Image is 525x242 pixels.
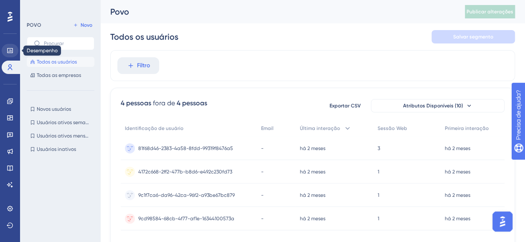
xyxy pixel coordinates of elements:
[378,168,379,175] span: 1
[20,2,70,12] span: Precisa de ajuda?
[490,209,515,234] iframe: UserGuiding AI Assistant Launcher
[137,61,150,71] span: Filtro
[37,59,77,65] span: Todos os usuários
[37,146,76,153] span: Usuários inativos
[110,31,178,43] div: Todos os usuários
[27,117,94,127] button: Usuários ativos semanais
[445,169,470,175] time: há 2 meses
[81,22,92,28] span: Novo
[445,125,489,132] span: Primeira interação
[261,145,264,152] span: -
[27,131,94,141] button: Usuários ativos mensais
[261,192,264,199] span: -
[300,216,325,222] time: há 2 meses
[37,132,91,139] span: Usuários ativos mensais
[300,125,340,132] span: Última interação
[27,57,94,67] button: Todos os usuários
[27,144,94,154] button: Usuários inativos
[37,119,91,126] span: Usuários ativos semanais
[467,8,513,15] span: Publicar alterações
[177,98,207,108] div: 4 pessoas
[138,168,232,175] span: 4172c668-2ff2-477b-b8d6-e492c230fd73
[37,106,71,112] span: Novos usuários
[378,145,380,152] span: 3
[378,125,407,132] span: Sessão Web
[445,192,470,198] time: há 2 meses
[37,72,81,79] span: Todas as empresas
[330,102,361,109] span: Exportar CSV
[121,98,151,108] div: 4 pessoas
[261,125,274,132] span: Email
[300,192,325,198] time: há 2 meses
[465,5,515,18] button: Publicar alterações
[125,125,183,132] span: Identificação de usuário
[431,30,515,43] button: Salvar segmento
[117,57,159,74] button: Filtro
[300,145,325,151] time: há 2 meses
[27,22,41,28] div: POVO
[324,99,366,112] button: Exportar CSV
[71,20,94,30] button: Novo
[445,216,470,222] time: há 2 meses
[378,192,379,199] span: 1
[378,215,379,222] span: 1
[44,41,87,46] input: Procurar
[110,6,444,18] div: Povo
[261,168,264,175] span: -
[27,70,94,80] button: Todas as empresas
[153,98,175,108] div: fora de
[138,215,234,222] span: 9cd98584-68cb-4f77-af1e-16344100573a
[403,102,463,109] span: Atributos Disponíveis (10)
[300,169,325,175] time: há 2 meses
[261,215,264,222] span: -
[27,104,94,114] button: Novos usuários
[138,192,235,199] span: 9c1f7ca6-da96-42ca-96f2-a93be67bc879
[445,145,470,151] time: há 2 meses
[371,99,505,112] button: Atributos Disponíveis (10)
[453,33,493,40] span: Salvar segmento
[138,145,233,152] span: 81f68d46-2383-4a58-8fdd-99319f8476a5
